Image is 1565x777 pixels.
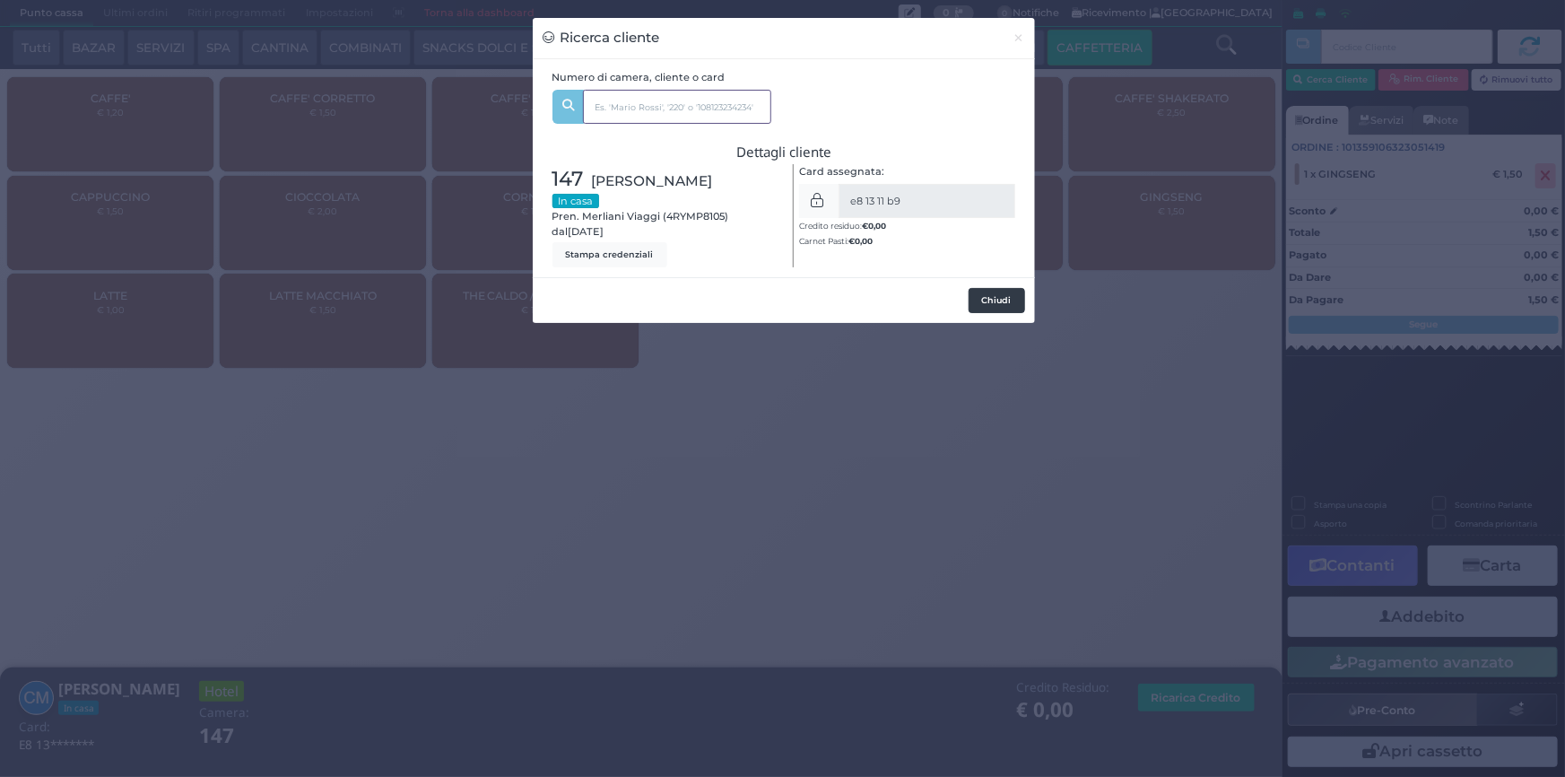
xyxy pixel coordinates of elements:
[552,194,599,208] small: In casa
[583,90,771,124] input: Es. 'Mario Rossi', '220' o '108123234234'
[868,220,886,231] span: 0,00
[848,236,873,246] b: €
[552,164,584,195] span: 147
[799,236,873,246] small: Carnet Pasti:
[1004,18,1035,58] button: Chiudi
[592,170,713,191] span: [PERSON_NAME]
[569,224,604,240] span: [DATE]
[543,28,660,48] h3: Ricerca cliente
[799,164,884,179] label: Card assegnata:
[969,288,1025,313] button: Chiudi
[1013,28,1025,48] span: ×
[799,221,886,231] small: Credito residuo:
[552,70,726,85] label: Numero di camera, cliente o card
[862,221,886,231] b: €
[552,144,1016,160] h3: Dettagli cliente
[552,242,667,267] button: Stampa credenziali
[543,164,784,267] div: Pren. Merliani Viaggi (4RYMP8105) dal
[855,235,873,247] span: 0,00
